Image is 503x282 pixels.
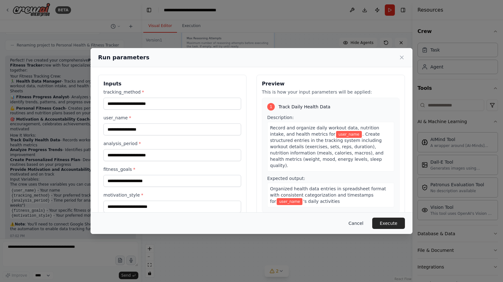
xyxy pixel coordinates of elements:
label: motivation_style [103,192,241,198]
h3: Preview [262,80,400,88]
span: Track Daily Health Data [279,104,330,110]
span: Variable: user_name [336,131,362,138]
span: Variable: user_name [277,198,302,205]
span: Record and organize daily workout data, nutrition intake, and health metrics for [270,125,379,137]
div: 1 [267,103,275,111]
p: This is how your input parameters will be applied: [262,89,400,95]
label: analysis_period [103,140,241,147]
span: Description: [267,115,294,120]
span: Organized health data entries in spreadsheet format with consistent categorization and timestamps... [270,186,386,204]
label: fitness_goals [103,166,241,172]
button: Execute [372,218,405,229]
label: user_name [103,115,241,121]
span: 's daily activities [303,199,340,204]
button: Cancel [344,218,368,229]
span: Expected output: [267,176,305,181]
label: tracking_method [103,89,241,95]
span: . Create structured entries in the tracking system including workout details (exercises, sets, re... [270,132,384,168]
h2: Run parameters [98,53,149,62]
h3: Inputs [103,80,241,88]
